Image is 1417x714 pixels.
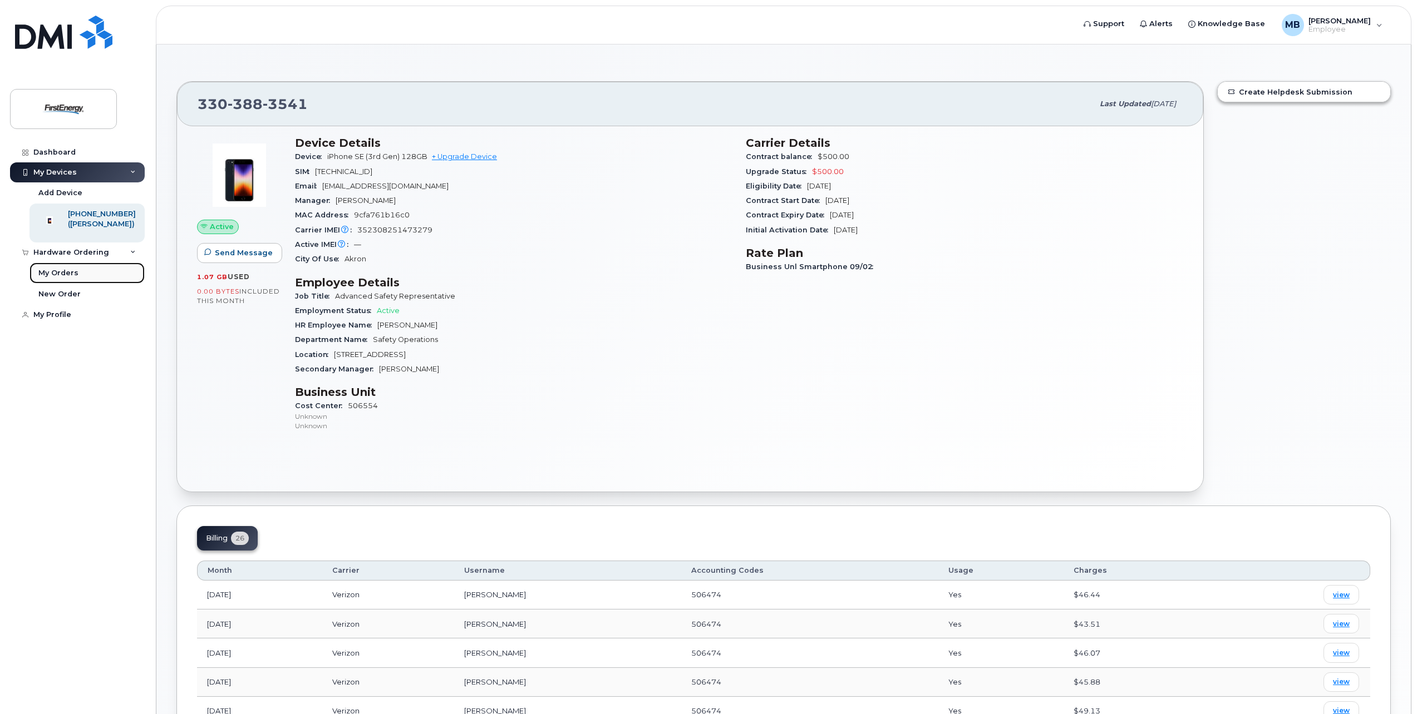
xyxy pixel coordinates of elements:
[354,240,361,249] span: —
[295,152,327,161] span: Device
[263,96,308,112] span: 3541
[746,226,834,234] span: Initial Activation Date
[691,619,721,628] span: 506474
[1074,648,1202,658] div: $46.07
[830,211,854,219] span: [DATE]
[322,638,454,667] td: Verizon
[295,240,354,249] span: Active IMEI
[377,306,400,315] span: Active
[322,609,454,638] td: Verizon
[812,167,844,176] span: $500.00
[1369,666,1409,706] iframe: Messenger Launcher
[454,581,682,609] td: [PERSON_NAME]
[345,255,366,263] span: Akron
[1333,590,1350,600] span: view
[357,226,432,234] span: 352308251473279
[197,561,322,581] th: Month
[1333,648,1350,658] span: view
[454,561,682,581] th: Username
[818,152,849,161] span: $500.00
[334,350,406,359] span: [STREET_ADDRESS]
[295,182,322,190] span: Email
[322,668,454,697] td: Verizon
[1064,561,1212,581] th: Charges
[1074,677,1202,687] div: $45.88
[210,221,234,232] span: Active
[454,609,682,638] td: [PERSON_NAME]
[197,668,322,697] td: [DATE]
[295,421,732,430] p: Unknown
[295,321,377,329] span: HR Employee Name
[295,292,335,300] span: Job Title
[373,335,438,344] span: Safety Operations
[295,335,373,344] span: Department Name
[834,226,858,234] span: [DATE]
[198,96,308,112] span: 330
[295,401,732,430] span: 506554
[197,638,322,667] td: [DATE]
[938,638,1064,667] td: Yes
[746,167,812,176] span: Upgrade Status
[454,668,682,697] td: [PERSON_NAME]
[938,668,1064,697] td: Yes
[322,561,454,581] th: Carrier
[938,561,1064,581] th: Usage
[295,167,315,176] span: SIM
[315,167,372,176] span: [TECHNICAL_ID]
[746,136,1183,150] h3: Carrier Details
[336,196,396,205] span: [PERSON_NAME]
[1323,585,1359,604] a: view
[691,677,721,686] span: 506474
[295,255,345,263] span: City Of Use
[432,152,497,161] a: + Upgrade Device
[681,561,938,581] th: Accounting Codes
[197,609,322,638] td: [DATE]
[295,211,354,219] span: MAC Address
[1218,82,1390,102] a: Create Helpdesk Submission
[354,211,410,219] span: 9cfa761b16c0
[1323,672,1359,692] a: view
[295,385,732,399] h3: Business Unit
[295,411,732,421] p: Unknown
[825,196,849,205] span: [DATE]
[1323,614,1359,633] a: view
[228,272,250,281] span: used
[295,276,732,289] h3: Employee Details
[295,136,732,150] h3: Device Details
[746,262,879,271] span: Business Unl Smartphone 09/02
[197,581,322,609] td: [DATE]
[295,350,334,359] span: Location
[377,321,437,329] span: [PERSON_NAME]
[327,152,427,161] span: iPhone SE (3rd Gen) 128GB
[379,365,439,373] span: [PERSON_NAME]
[691,590,721,599] span: 506474
[1074,589,1202,600] div: $46.44
[691,648,721,657] span: 506474
[746,211,830,219] span: Contract Expiry Date
[295,306,377,315] span: Employment Status
[206,142,273,209] img: image20231002-3703462-1angbar.jpeg
[746,182,807,190] span: Eligibility Date
[197,287,239,295] span: 0.00 Bytes
[295,401,348,410] span: Cost Center
[1333,677,1350,687] span: view
[938,609,1064,638] td: Yes
[215,247,273,258] span: Send Message
[1151,100,1176,108] span: [DATE]
[295,226,357,234] span: Carrier IMEI
[746,196,825,205] span: Contract Start Date
[746,152,818,161] span: Contract balance
[197,273,228,281] span: 1.07 GB
[938,581,1064,609] td: Yes
[335,292,455,300] span: Advanced Safety Representative
[1074,619,1202,629] div: $43.51
[1323,643,1359,662] a: view
[295,365,379,373] span: Secondary Manager
[807,182,831,190] span: [DATE]
[454,638,682,667] td: [PERSON_NAME]
[1100,100,1151,108] span: Last updated
[1333,619,1350,629] span: view
[197,243,282,263] button: Send Message
[322,182,449,190] span: [EMAIL_ADDRESS][DOMAIN_NAME]
[228,96,263,112] span: 388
